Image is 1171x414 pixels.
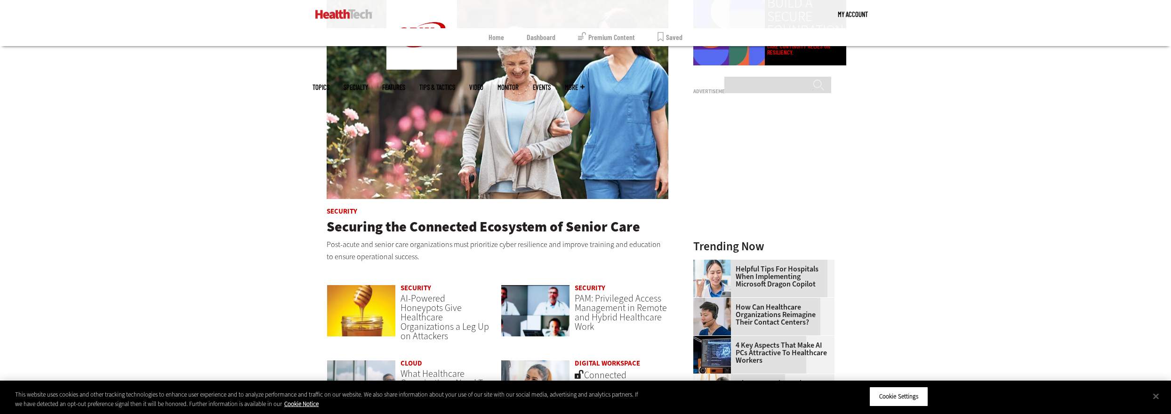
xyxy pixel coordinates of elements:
[386,62,457,72] a: CDW
[501,285,570,337] img: remote call with care team
[575,358,640,368] a: Digital Workspace
[327,285,396,346] a: jar of honey with a honey dipper
[693,380,829,410] a: What Are Senior and Post-Acute Care Organizations’ Top Technology Priorities [DATE]?
[693,374,731,412] img: Older person using tablet
[693,336,731,374] img: Desktop monitor with brain AI concept
[315,9,372,19] img: Home
[575,292,667,333] a: PAM: Privileged Access Management in Remote and Hybrid Healthcare Work
[344,84,368,91] span: Specialty
[565,84,585,91] span: More
[489,28,504,46] a: Home
[401,358,422,368] a: Cloud
[382,84,405,91] a: Features
[693,374,736,382] a: Older person using tablet
[693,240,834,252] h3: Trending Now
[327,285,396,337] img: jar of honey with a honey dipper
[1146,386,1166,406] button: Close
[869,387,928,406] button: Cookie Settings
[578,28,635,46] a: Premium Content
[693,260,736,267] a: Doctor using phone to dictate to tablet
[693,260,731,297] img: Doctor using phone to dictate to tablet
[327,239,668,263] p: Post-acute and senior care organizations must prioritize cyber resilience and improve training an...
[401,292,489,342] a: AI-Powered Honeypots Give Healthcare Organizations a Leg Up on Attackers
[527,28,555,46] a: Dashboard
[497,84,519,91] a: MonITor
[693,342,829,364] a: 4 Key Aspects That Make AI PCs Attractive to Healthcare Workers
[15,390,644,408] div: This website uses cookies and other tracking technologies to enhance user experience and to analy...
[693,336,736,343] a: Desktop monitor with brain AI concept
[693,298,736,305] a: Healthcare contact center
[284,400,319,408] a: More information about your privacy
[419,84,455,91] a: Tips & Tactics
[575,283,605,293] a: Security
[327,360,396,413] img: doctor in front of clouds and reflective building
[501,360,570,413] img: nurse smiling at patient
[313,84,329,91] span: Topics
[327,207,357,216] a: Security
[469,84,483,91] a: Video
[693,298,731,335] img: Healthcare contact center
[401,283,431,293] a: Security
[533,84,551,91] a: Events
[327,217,640,236] a: Securing the Connected Ecosystem of Senior Care
[658,28,682,46] a: Saved
[693,89,834,94] h3: Advertisement
[693,303,829,326] a: How Can Healthcare Organizations Reimagine Their Contact Centers?
[501,285,570,346] a: remote call with care team
[693,98,834,215] iframe: advertisement
[693,265,829,288] a: Helpful Tips for Hospitals When Implementing Microsoft Dragon Copilot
